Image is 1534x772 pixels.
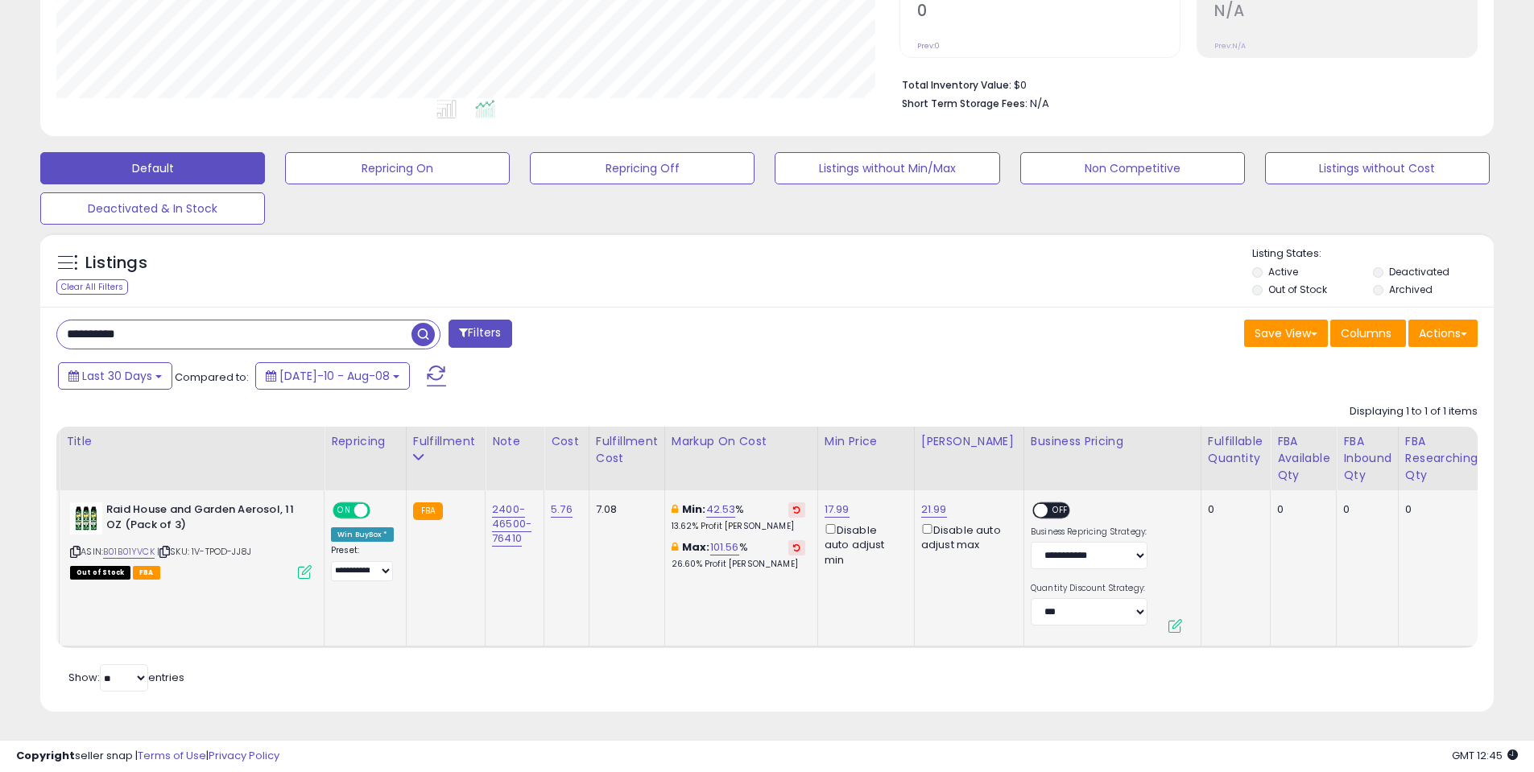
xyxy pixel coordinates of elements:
div: 0 [1343,502,1386,517]
small: Prev: 0 [917,41,940,51]
b: Max: [682,539,710,555]
p: 13.62% Profit [PERSON_NAME] [672,521,805,532]
b: Raid House and Garden Aerosol, 11 OZ (Pack of 3) [106,502,302,536]
a: Privacy Policy [209,748,279,763]
div: FBA Researching Qty [1405,433,1478,484]
span: All listings that are currently out of stock and unavailable for purchase on Amazon [70,566,130,580]
span: Columns [1341,325,1391,341]
button: Repricing On [285,152,510,184]
label: Active [1268,265,1298,279]
div: 0 [1277,502,1324,517]
div: Clear All Filters [56,279,128,295]
div: % [672,502,805,532]
th: The percentage added to the cost of goods (COGS) that forms the calculator for Min & Max prices. [664,427,817,490]
span: [DATE]-10 - Aug-08 [279,368,390,384]
button: Save View [1244,320,1328,347]
span: OFF [368,504,394,518]
div: Win BuyBox * [331,527,394,542]
div: Fulfillment Cost [596,433,658,467]
button: Filters [449,320,511,348]
span: FBA [133,566,160,580]
a: 5.76 [551,502,573,518]
div: FBA inbound Qty [1343,433,1391,484]
div: ASIN: [70,502,312,577]
button: Default [40,152,265,184]
label: Deactivated [1389,265,1449,279]
button: Deactivated & In Stock [40,192,265,225]
div: Fulfillable Quantity [1208,433,1263,467]
span: Show: entries [68,670,184,685]
li: $0 [902,74,1466,93]
small: Prev: N/A [1214,41,1246,51]
small: FBA [413,502,443,520]
div: Title [66,433,317,450]
div: Displaying 1 to 1 of 1 items [1350,404,1478,419]
strong: Copyright [16,748,75,763]
div: Fulfillment [413,433,478,450]
div: [PERSON_NAME] [921,433,1017,450]
p: Listing States: [1252,246,1494,262]
a: 101.56 [710,539,739,555]
img: 41s-BUKa3oL._SL40_.jpg [70,502,102,535]
a: B01B01YVCK [103,545,155,559]
div: Disable auto adjust min [825,521,902,568]
a: 17.99 [825,502,850,518]
button: Listings without Cost [1265,152,1490,184]
a: Terms of Use [138,748,206,763]
div: Disable auto adjust max [921,521,1011,552]
span: Compared to: [175,369,249,385]
button: [DATE]-10 - Aug-08 [255,362,410,390]
button: Non Competitive [1020,152,1245,184]
div: % [672,540,805,570]
b: Total Inventory Value: [902,78,1011,92]
div: 0 [1208,502,1258,517]
button: Columns [1330,320,1406,347]
span: N/A [1030,96,1049,111]
b: Min: [682,502,706,517]
div: 7.08 [596,502,652,517]
div: Business Pricing [1031,433,1194,450]
div: seller snap | | [16,749,279,764]
h5: Listings [85,252,147,275]
div: Markup on Cost [672,433,811,450]
span: | SKU: 1V-TPOD-JJ8J [157,545,251,558]
span: 2025-09-8 12:45 GMT [1452,748,1518,763]
button: Listings without Min/Max [775,152,999,184]
h2: N/A [1214,2,1477,23]
div: Cost [551,433,582,450]
div: 0 [1405,502,1472,517]
button: Repricing Off [530,152,755,184]
div: FBA Available Qty [1277,433,1329,484]
span: Last 30 Days [82,368,152,384]
p: 26.60% Profit [PERSON_NAME] [672,559,805,570]
span: ON [334,504,354,518]
div: Preset: [331,545,394,581]
a: 42.53 [706,502,736,518]
label: Quantity Discount Strategy: [1031,583,1147,594]
div: Min Price [825,433,908,450]
a: 2400-46500-76410 [492,502,531,547]
button: Last 30 Days [58,362,172,390]
label: Out of Stock [1268,283,1327,296]
div: Repricing [331,433,399,450]
a: 21.99 [921,502,947,518]
button: Actions [1408,320,1478,347]
div: Note [492,433,537,450]
h2: 0 [917,2,1180,23]
span: OFF [1048,504,1073,518]
label: Business Repricing Strategy: [1031,526,1147,538]
label: Archived [1389,283,1433,296]
b: Short Term Storage Fees: [902,97,1027,110]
